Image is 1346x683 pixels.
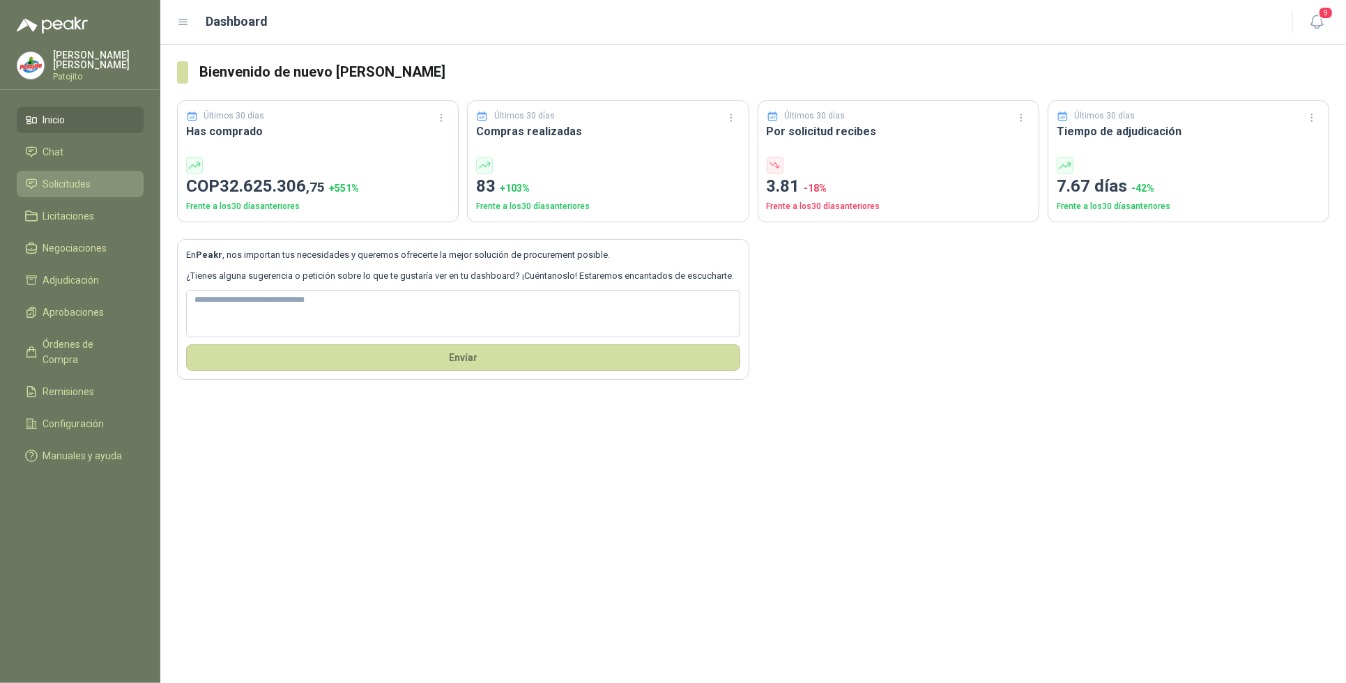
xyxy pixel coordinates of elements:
[17,52,44,79] img: Company Logo
[17,235,144,261] a: Negociaciones
[1304,10,1329,35] button: 9
[17,139,144,165] a: Chat
[767,174,1030,200] p: 3.81
[17,410,144,437] a: Configuración
[500,183,530,194] span: + 103 %
[306,179,325,195] span: ,75
[43,448,123,463] span: Manuales y ayuda
[1057,174,1320,200] p: 7.67 días
[43,337,130,367] span: Órdenes de Compra
[1057,200,1320,213] p: Frente a los 30 días anteriores
[329,183,359,194] span: + 551 %
[186,344,740,371] button: Envíar
[1318,6,1333,20] span: 9
[43,208,95,224] span: Licitaciones
[43,305,105,320] span: Aprobaciones
[476,174,740,200] p: 83
[43,176,91,192] span: Solicitudes
[43,144,64,160] span: Chat
[494,109,555,123] p: Últimos 30 días
[17,267,144,293] a: Adjudicación
[17,378,144,405] a: Remisiones
[17,107,144,133] a: Inicio
[476,200,740,213] p: Frente a los 30 días anteriores
[17,331,144,373] a: Órdenes de Compra
[186,123,450,140] h3: Has comprado
[784,109,845,123] p: Últimos 30 días
[43,273,100,288] span: Adjudicación
[17,203,144,229] a: Licitaciones
[43,416,105,431] span: Configuración
[43,384,95,399] span: Remisiones
[17,17,88,33] img: Logo peakr
[476,123,740,140] h3: Compras realizadas
[767,123,1030,140] h3: Por solicitud recibes
[196,250,222,260] b: Peakr
[220,176,325,196] span: 32.625.306
[804,183,827,194] span: -18 %
[17,299,144,325] a: Aprobaciones
[199,61,1329,83] h3: Bienvenido de nuevo [PERSON_NAME]
[186,269,740,283] p: ¿Tienes alguna sugerencia o petición sobre lo que te gustaría ver en tu dashboard? ¡Cuéntanoslo! ...
[1074,109,1135,123] p: Últimos 30 días
[206,12,268,31] h1: Dashboard
[17,171,144,197] a: Solicitudes
[53,72,144,81] p: Patojito
[1131,183,1154,194] span: -42 %
[17,443,144,469] a: Manuales y ayuda
[53,50,144,70] p: [PERSON_NAME] [PERSON_NAME]
[204,109,265,123] p: Últimos 30 días
[1057,123,1320,140] h3: Tiempo de adjudicación
[43,240,107,256] span: Negociaciones
[186,174,450,200] p: COP
[43,112,66,128] span: Inicio
[186,200,450,213] p: Frente a los 30 días anteriores
[186,248,740,262] p: En , nos importan tus necesidades y queremos ofrecerte la mejor solución de procurement posible.
[767,200,1030,213] p: Frente a los 30 días anteriores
